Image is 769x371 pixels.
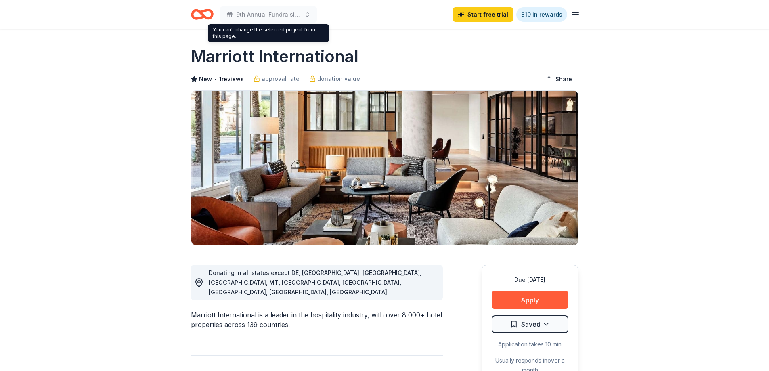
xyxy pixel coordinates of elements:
[220,6,317,23] button: 9th Annual Fundraising Gala
[219,74,244,84] button: 1reviews
[453,7,513,22] a: Start free trial
[521,319,541,329] span: Saved
[492,340,568,349] div: Application takes 10 min
[492,275,568,285] div: Due [DATE]
[516,7,567,22] a: $10 in rewards
[191,45,358,68] h1: Marriott International
[555,74,572,84] span: Share
[262,74,300,84] span: approval rate
[317,74,360,84] span: donation value
[254,74,300,84] a: approval rate
[539,71,578,87] button: Share
[199,74,212,84] span: New
[209,269,421,296] span: Donating in all states except DE, [GEOGRAPHIC_DATA], [GEOGRAPHIC_DATA], [GEOGRAPHIC_DATA], MT, [G...
[492,291,568,309] button: Apply
[214,76,217,82] span: •
[492,315,568,333] button: Saved
[208,24,329,42] div: You can't change the selected project from this page.
[191,310,443,329] div: Marriott International is a leader in the hospitality industry, with over 8,000+ hotel properties...
[191,5,214,24] a: Home
[236,10,301,19] span: 9th Annual Fundraising Gala
[309,74,360,84] a: donation value
[191,91,578,245] img: Image for Marriott International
